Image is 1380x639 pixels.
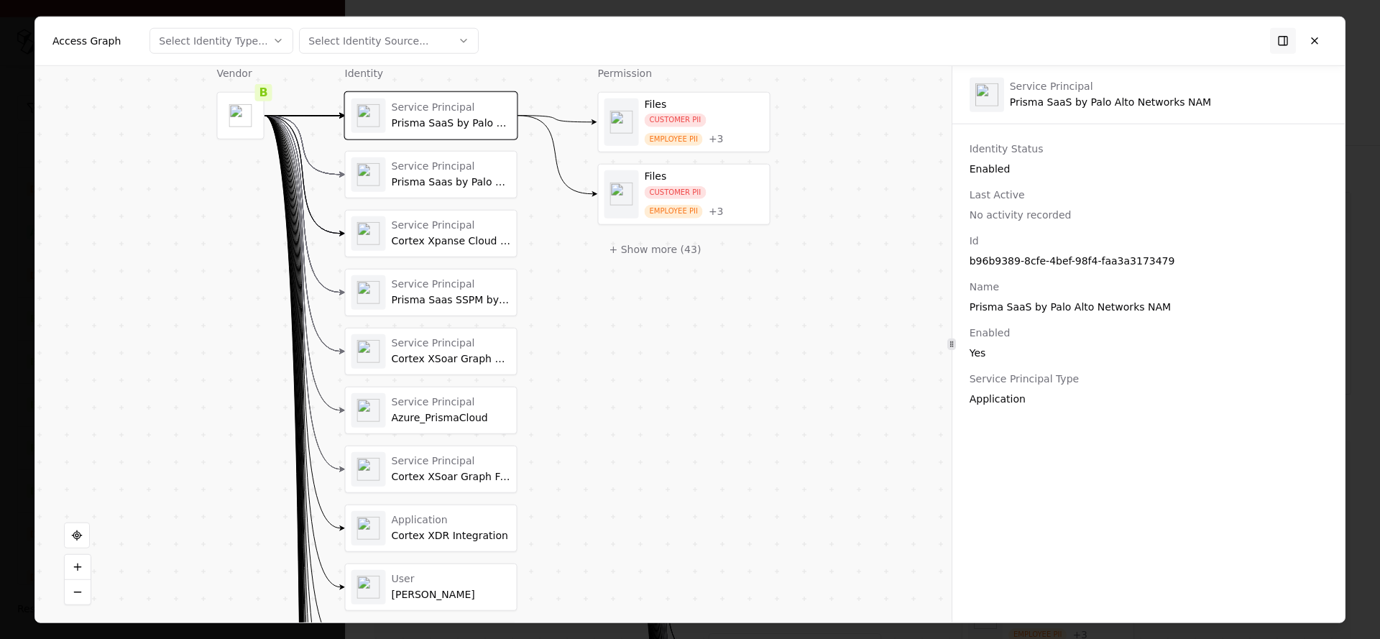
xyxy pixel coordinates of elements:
[970,279,1328,293] div: Name
[645,185,707,199] div: CUSTOMER PII
[392,529,511,542] div: Cortex XDR Integration
[392,337,511,350] div: Service Principal
[392,278,511,291] div: Service Principal
[598,65,770,80] div: Permission
[392,116,511,129] div: Prisma SaaS by Palo Alto Networks NAM
[709,205,724,218] button: +3
[392,455,511,468] div: Service Principal
[392,160,511,173] div: Service Principal
[392,411,511,424] div: Azure_PrismaCloud
[645,114,707,127] div: CUSTOMER PII
[392,396,511,409] div: Service Principal
[970,161,1328,175] div: Enabled
[709,133,724,146] div: + 3
[149,28,293,54] button: Select Identity Type...
[392,588,511,601] div: [PERSON_NAME]
[308,34,428,48] div: Select Identity Source...
[217,65,264,80] div: Vendor
[970,345,1328,359] div: Yes
[645,170,764,183] div: Files
[392,234,511,247] div: Cortex Xpanse Cloud App alwrh
[970,299,1328,313] div: Prisma SaaS by Palo Alto Networks NAM
[299,28,479,54] button: Select Identity Source...
[970,325,1328,339] div: Enabled
[709,133,724,146] button: +3
[645,205,703,219] div: EMPLOYEE PII
[345,65,517,80] div: Identity
[159,34,267,48] div: Select Identity Type...
[645,98,764,111] div: Files
[392,352,511,365] div: Cortex XSoar Graph Mail
[392,219,511,232] div: Service Principal
[255,83,272,101] div: B
[645,132,703,146] div: EMPLOYEE PII
[392,573,511,586] div: User
[392,101,511,114] div: Service Principal
[970,208,1072,220] span: No activity recorded
[970,391,1328,405] div: Application
[975,83,998,106] img: entra
[970,253,1328,267] div: b96b9389-8cfe-4bef-98f4-faa3a3173479
[392,293,511,306] div: Prisma Saas SSPM by Palo Alto Networks NAM
[970,371,1328,385] div: Service Principal Type
[1010,81,1211,109] div: Prisma SaaS by Palo Alto Networks NAM
[392,175,511,188] div: Prisma Saas by Palo Alto Networks NAM for MSTeams
[970,187,1328,201] div: Last Active
[970,141,1328,155] div: Identity Status
[392,514,511,527] div: Application
[970,233,1328,247] div: Id
[709,205,724,218] div: + 3
[598,236,713,262] button: + Show more (43)
[1010,81,1211,93] div: Service Principal
[392,470,511,483] div: Cortex XSoar Graph Files
[52,34,121,48] div: Access Graph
